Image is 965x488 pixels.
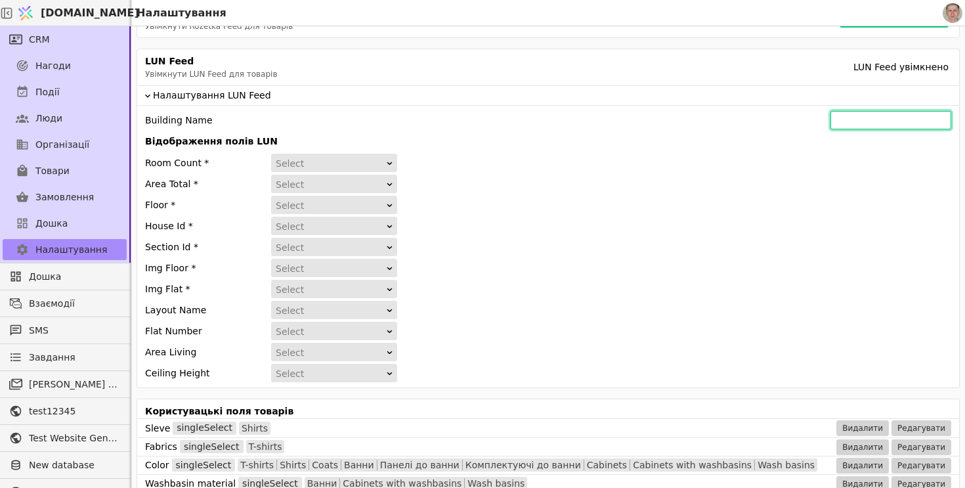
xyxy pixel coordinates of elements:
span: Wash basins [754,460,817,470]
span: Налаштування LUN Feed [153,89,954,102]
button: Видалити [836,439,889,455]
span: Shirts [276,460,309,470]
span: T-shirts [238,460,276,470]
div: House Id * [145,217,193,235]
div: Area Living [145,343,196,361]
div: Room Count * [145,154,209,172]
span: Нагоди [35,59,71,73]
div: Select [276,344,384,362]
span: Налаштування [35,243,107,257]
p: LUN Feed [145,55,853,68]
span: SMS [29,324,120,338]
span: CRM [29,33,50,47]
span: Cabinets with washbasins [630,460,754,470]
span: Ванни [341,460,377,470]
img: Logo [16,1,35,26]
a: Товари [3,160,127,181]
button: Видалити [836,420,889,436]
span: Завдання [29,351,75,365]
div: singleSelect [180,440,244,453]
span: Дошка [29,270,120,284]
div: Area Total * [145,175,198,193]
span: T-shirts [246,441,285,452]
span: test12345 [29,405,120,418]
div: Flat Number [145,322,202,340]
div: singleSelect [173,422,236,435]
a: Взаємодії [3,293,127,314]
span: New database [29,458,120,472]
div: LUN Feed увімкнено [853,60,949,74]
a: Дошка [3,213,127,234]
a: New database [3,455,127,476]
img: 1560949290925-CROPPED-IMG_0201-2-.jpg [943,3,962,23]
span: Організації [35,138,89,152]
a: Організації [3,134,127,155]
a: Завдання [3,347,127,368]
p: Відображення полів LUN [145,135,951,148]
button: Видалити [836,458,889,474]
div: Section Id * [145,238,198,256]
a: CRM [3,29,127,50]
div: Select [276,217,384,236]
span: Комплектуючі до ванни [462,460,584,470]
div: Img Floor * [145,259,196,277]
div: Building Name [145,111,213,129]
div: Ceiling Height [145,364,210,382]
a: [PERSON_NAME] розсилки [3,374,127,395]
a: Події [3,81,127,102]
div: singleSelect [172,458,236,472]
div: Select [276,301,384,320]
p: Користувацькі поля товарів [137,405,959,418]
span: Люди [35,112,62,125]
span: [PERSON_NAME] розсилки [29,378,120,391]
span: Товари [35,164,70,178]
a: Люди [3,108,127,129]
div: Img Flat * [145,280,190,298]
p: Увімкнути Rozetka Feed для товарів [145,20,840,32]
button: Редагувати [891,458,951,474]
div: Select [276,175,384,194]
a: Дошка [3,266,127,287]
span: Test Website General template [29,432,120,445]
a: test12345 [3,401,127,422]
span: Cabinets [584,460,630,470]
div: Layout Name [145,301,206,319]
span: Події [35,85,60,99]
div: Select [276,322,384,341]
div: Floor * [145,196,175,214]
span: Fabrics [145,440,177,454]
a: SMS [3,320,127,341]
span: Взаємодії [29,297,120,311]
button: Редагувати [891,439,951,455]
a: Замовлення [3,187,127,208]
div: Select [276,154,384,173]
a: Нагоди [3,55,127,76]
div: Select [276,280,384,299]
div: Select [276,259,384,278]
a: [DOMAIN_NAME] [13,1,131,26]
a: Test Website General template [3,428,127,449]
span: Color [145,458,169,472]
span: Coats [309,460,341,470]
div: Select [276,365,384,383]
span: Панелі до ванни [377,460,462,470]
span: Shirts [239,423,270,433]
span: Sleve [145,422,170,435]
button: Редагувати [891,420,951,436]
h2: Налаштування [131,5,226,21]
span: [DOMAIN_NAME] [41,5,139,21]
span: Замовлення [35,190,94,204]
div: Select [276,238,384,257]
a: Налаштування [3,239,127,260]
div: Select [276,196,384,215]
p: Увімкнути LUN Feed для товарів [145,68,853,80]
span: Дошка [35,217,68,231]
